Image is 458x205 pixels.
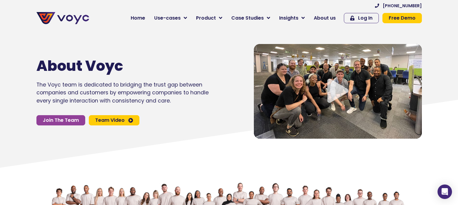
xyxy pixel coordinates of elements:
[314,14,336,22] span: About us
[192,12,227,24] a: Product
[231,14,264,22] span: Case Studies
[275,12,309,24] a: Insights
[326,79,350,104] div: Video play button
[279,14,298,22] span: Insights
[154,14,181,22] span: Use-cases
[382,13,422,23] a: Free Demo
[150,12,192,24] a: Use-cases
[36,81,209,105] p: The Voyc team is dedicated to bridging the trust gap between companies and customers by empowerin...
[36,115,85,125] a: Join The Team
[131,14,145,22] span: Home
[389,16,416,20] span: Free Demo
[36,12,89,24] img: voyc-full-logo
[358,16,372,20] span: Log In
[383,4,422,8] span: [PHONE_NUMBER]
[43,118,79,123] span: Join The Team
[196,14,216,22] span: Product
[344,13,379,23] a: Log In
[36,57,191,75] h1: About Voyc
[89,115,139,125] a: Team Video
[375,4,422,8] a: [PHONE_NUMBER]
[309,12,340,24] a: About us
[438,184,452,199] div: Open Intercom Messenger
[95,118,125,123] span: Team Video
[126,12,150,24] a: Home
[227,12,275,24] a: Case Studies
